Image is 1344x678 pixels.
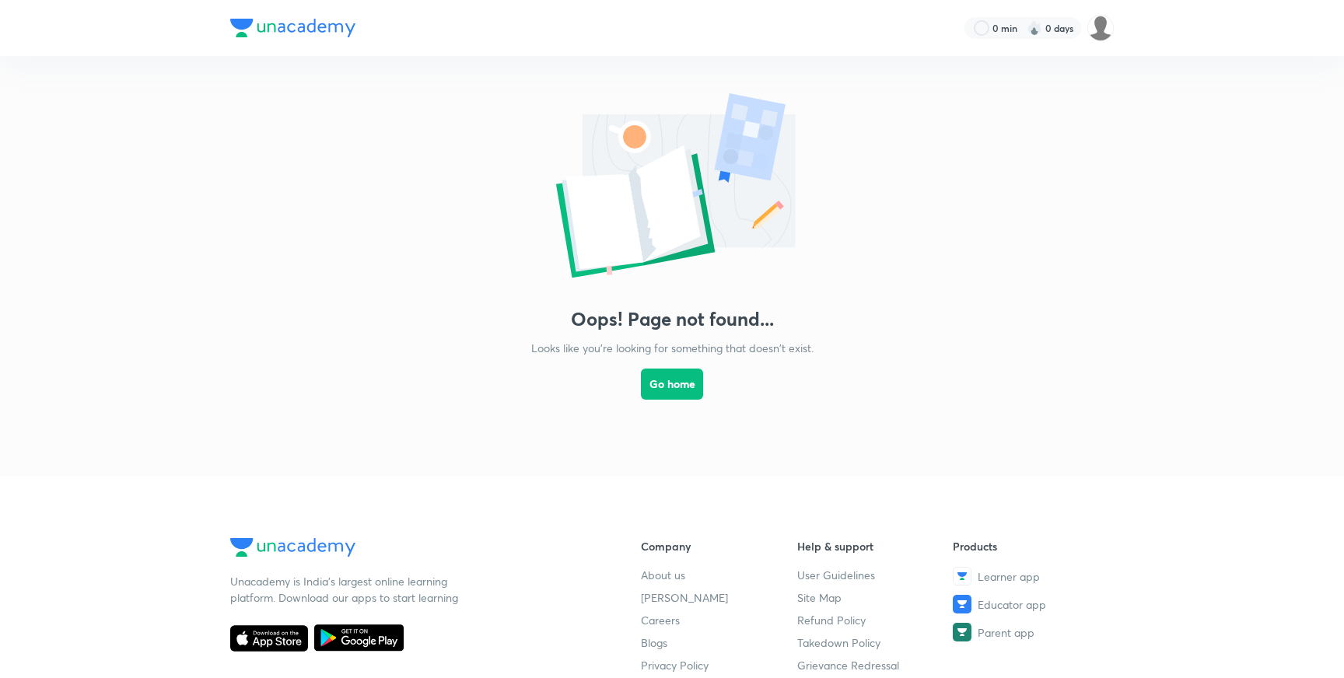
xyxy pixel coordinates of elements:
img: Company Logo [230,538,355,557]
h6: Products [953,538,1109,554]
h6: Company [641,538,797,554]
a: Educator app [953,595,1109,613]
a: Learner app [953,567,1109,585]
p: Unacademy is India’s largest online learning platform. Download our apps to start learning [230,573,464,606]
span: Careers [641,612,680,628]
img: Company Logo [230,19,355,37]
a: Site Map [797,589,954,606]
h3: Oops! Page not found... [571,308,774,330]
a: Refund Policy [797,612,954,628]
a: Blogs [641,634,797,651]
img: error [516,87,828,289]
img: Educator app [953,595,971,613]
a: Grievance Redressal [797,657,954,673]
img: streak [1027,20,1042,36]
span: Learner app [978,568,1040,585]
a: User Guidelines [797,567,954,583]
h6: Help & support [797,538,954,554]
a: [PERSON_NAME] [641,589,797,606]
a: Parent app [953,623,1109,641]
span: Parent app [978,624,1034,641]
button: Go home [641,369,703,400]
span: Educator app [978,596,1046,613]
a: Privacy Policy [641,657,797,673]
a: About us [641,567,797,583]
a: Go home [641,356,703,440]
p: Looks like you're looking for something that doesn't exist. [531,340,814,356]
img: Ajit [1087,15,1114,41]
a: Company Logo [230,538,591,561]
a: Careers [641,612,797,628]
img: Parent app [953,623,971,641]
img: Learner app [953,567,971,585]
a: Takedown Policy [797,634,954,651]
